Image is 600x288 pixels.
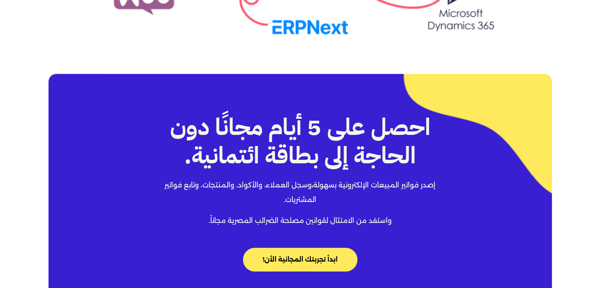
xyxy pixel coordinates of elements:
h2: احصل على 5 أيام مجانًا دون الحاجة إلى بطاقة ائتمانية. [157,113,443,170]
p: إصدر فواتير المبيعات الإلكترونية بسهولة وسجل العملاء، والأكواد، والمنتجات، وتابع فواتير المشتريات. [157,178,443,207]
a: ابدأ تجربتك المجانية الأن! [243,248,357,271]
p: واستفد من الامتثال لقوانين مصلحة الضرائب المصرية مجاناً. [157,213,443,228]
span: ابدأ تجربتك المجانية الأن! [263,256,338,263]
b: ، [312,181,313,189]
